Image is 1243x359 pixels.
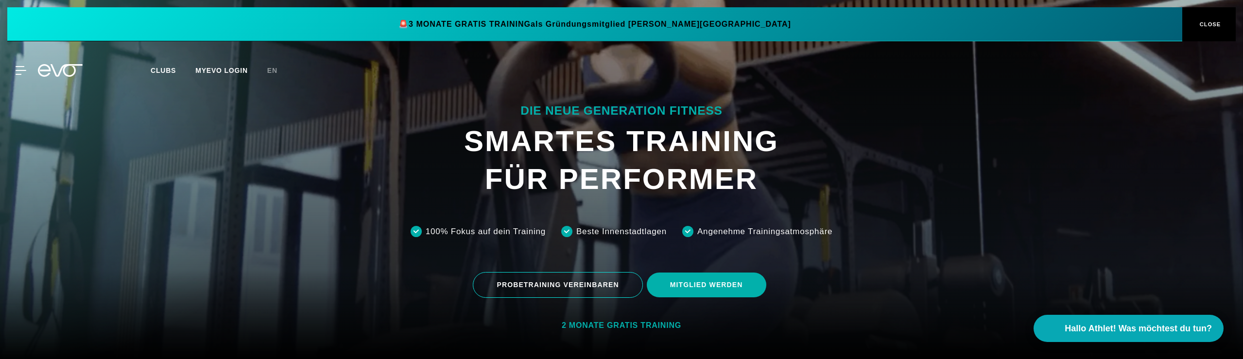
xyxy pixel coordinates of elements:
h1: SMARTES TRAINING FÜR PERFORMER [464,122,779,198]
a: MYEVO LOGIN [195,67,248,74]
div: Beste Innenstadtlagen [576,225,667,238]
span: Clubs [151,67,176,74]
a: MITGLIED WERDEN [647,265,770,305]
span: MITGLIED WERDEN [670,280,743,290]
button: CLOSE [1182,7,1236,41]
span: en [267,67,277,74]
span: PROBETRAINING VEREINBAREN [497,280,619,290]
span: Hallo Athlet! Was möchtest du tun? [1065,322,1212,335]
a: Clubs [151,66,195,74]
span: CLOSE [1197,20,1221,29]
a: PROBETRAINING VEREINBAREN [473,265,646,305]
div: 100% Fokus auf dein Training [426,225,546,238]
div: Angenehme Trainingsatmosphäre [697,225,832,238]
a: en [267,65,289,76]
div: 2 MONATE GRATIS TRAINING [562,321,681,331]
button: Hallo Athlet! Was möchtest du tun? [1034,315,1224,342]
div: DIE NEUE GENERATION FITNESS [464,103,779,119]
